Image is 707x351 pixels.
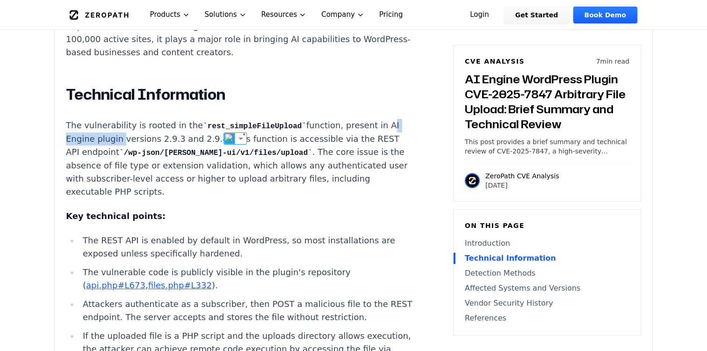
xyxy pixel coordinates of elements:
a: Technical Information [465,253,629,264]
p: ZeroPath CVE Analysis [485,171,559,181]
a: files.php#L332 [148,280,212,290]
h2: Technical Information [66,85,414,104]
li: The REST API is enabled by default in WordPress, so most installations are exposed unless specifi... [79,234,414,260]
p: 7 min read [596,57,629,66]
li: The vulnerable code is publicly visible in the plugin's repository ( , ). [79,266,414,292]
a: Get Started [504,7,570,23]
code: /wp-json/[PERSON_NAME]-ui/v1/files/upload [119,149,312,157]
code: rest_simpleFileUpload [203,122,306,131]
h6: CVE Analysis [465,57,525,66]
p: This post provides a brief summary and technical review of CVE-2025-7847, a high-severity arbitra... [465,137,629,156]
p: The vulnerability is rooted in the function, present in AI Engine plugin versions 2.9.3 and 2.9.4... [66,119,414,198]
h3: AI Engine WordPress Plugin CVE-2025-7847 Arbitrary File Upload: Brief Summary and Technical Review [465,72,629,132]
li: Attackers authenticate as a subscriber, then POST a malicious file to the REST endpoint. The serv... [79,298,414,324]
a: Detection Methods [465,268,629,279]
p: AI Engine is a widely adopted WordPress plugin that integrates AI-powered chatbots, content gener... [66,7,414,59]
a: Book Demo [573,7,637,23]
a: Login [459,7,500,23]
p: [DATE] [485,181,559,190]
a: References [465,313,629,324]
h6: On this page [465,221,629,230]
img: ZeroPath CVE Analysis [465,173,480,188]
a: api.php#L673 [86,280,145,290]
a: Vendor Security History [465,298,629,309]
a: Introduction [465,238,629,249]
a: Affected Systems and Versions [465,283,629,294]
strong: Key technical points: [66,211,166,221]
